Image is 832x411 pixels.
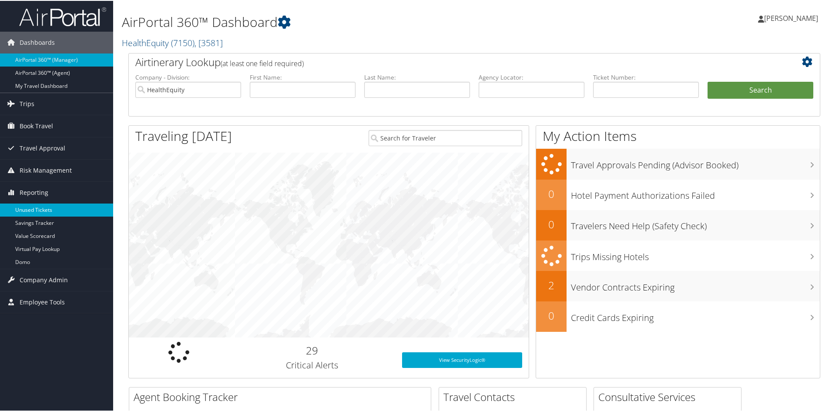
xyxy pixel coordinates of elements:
[134,389,431,404] h2: Agent Booking Tracker
[536,179,820,209] a: 0Hotel Payment Authorizations Failed
[536,270,820,301] a: 2Vendor Contracts Expiring
[571,184,820,201] h3: Hotel Payment Authorizations Failed
[235,342,389,357] h2: 29
[20,31,55,53] span: Dashboards
[593,72,699,81] label: Ticket Number:
[171,36,195,48] span: ( 7150 )
[20,114,53,136] span: Book Travel
[536,186,567,200] h2: 0
[536,209,820,240] a: 0Travelers Need Help (Safety Check)
[20,181,48,203] span: Reporting
[122,36,223,48] a: HealthEquity
[364,72,470,81] label: Last Name:
[235,358,389,371] h3: Critical Alerts
[20,92,34,114] span: Trips
[536,148,820,179] a: Travel Approvals Pending (Advisor Booked)
[20,137,65,158] span: Travel Approval
[758,4,827,30] a: [PERSON_NAME]
[20,291,65,312] span: Employee Tools
[598,389,741,404] h2: Consultative Services
[122,12,592,30] h1: AirPortal 360™ Dashboard
[536,240,820,271] a: Trips Missing Hotels
[764,13,818,22] span: [PERSON_NAME]
[708,81,813,98] button: Search
[571,307,820,323] h3: Credit Cards Expiring
[250,72,356,81] label: First Name:
[571,154,820,170] h3: Travel Approvals Pending (Advisor Booked)
[536,126,820,144] h1: My Action Items
[369,129,522,145] input: Search for Traveler
[20,159,72,180] span: Risk Management
[402,351,522,367] a: View SecurityLogic®
[536,307,567,322] h2: 0
[479,72,584,81] label: Agency Locator:
[221,58,304,67] span: (at least one field required)
[536,277,567,292] h2: 2
[571,276,820,293] h3: Vendor Contracts Expiring
[20,268,68,290] span: Company Admin
[135,54,756,69] h2: Airtinerary Lookup
[135,126,232,144] h1: Traveling [DATE]
[571,215,820,231] h3: Travelers Need Help (Safety Check)
[536,301,820,331] a: 0Credit Cards Expiring
[536,216,567,231] h2: 0
[135,72,241,81] label: Company - Division:
[443,389,586,404] h2: Travel Contacts
[19,6,106,26] img: airportal-logo.png
[195,36,223,48] span: , [ 3581 ]
[571,246,820,262] h3: Trips Missing Hotels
